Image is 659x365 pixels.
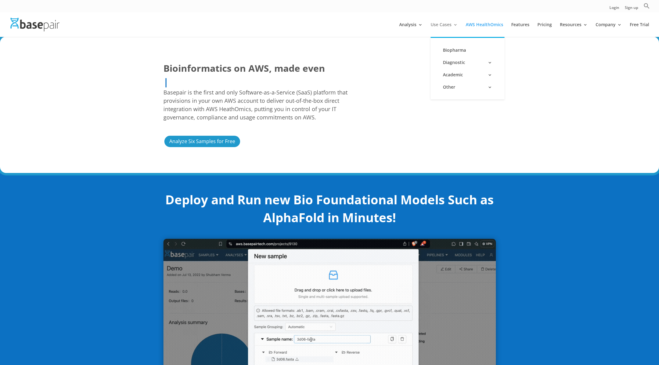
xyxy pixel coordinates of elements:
[560,22,588,37] a: Resources
[609,6,619,12] a: Login
[625,6,638,12] a: Sign up
[374,62,496,130] iframe: Overcoming the Scientific and IT Challenges Associated with Scaling Omics Analysis | AWS Events
[163,135,241,148] a: Analyze Six Samples for Free
[431,22,458,37] a: Use Cases
[596,22,622,37] a: Company
[399,22,423,37] a: Analysis
[163,191,496,230] h2: Deploy and Run new Bio Foundational Models Such as AlphaFold in Minutes!
[630,22,649,37] a: Free Trial
[466,22,503,37] a: AWS HealthOmics
[437,56,498,69] a: Diagnostic
[163,62,325,75] span: Bioinformatics on AWS, made even
[541,321,652,358] iframe: Drift Widget Chat Controller
[644,3,650,9] svg: Search
[644,3,650,12] a: Search Icon Link
[10,18,59,31] img: Basepair
[163,75,169,88] span: |
[437,44,498,56] a: Biopharma
[163,88,356,122] span: Basepair is the first and only Software-as-a-Service (SaaS) platform that provisions in your own ...
[511,22,529,37] a: Features
[437,69,498,81] a: Academic
[537,22,552,37] a: Pricing
[437,81,498,93] a: Other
